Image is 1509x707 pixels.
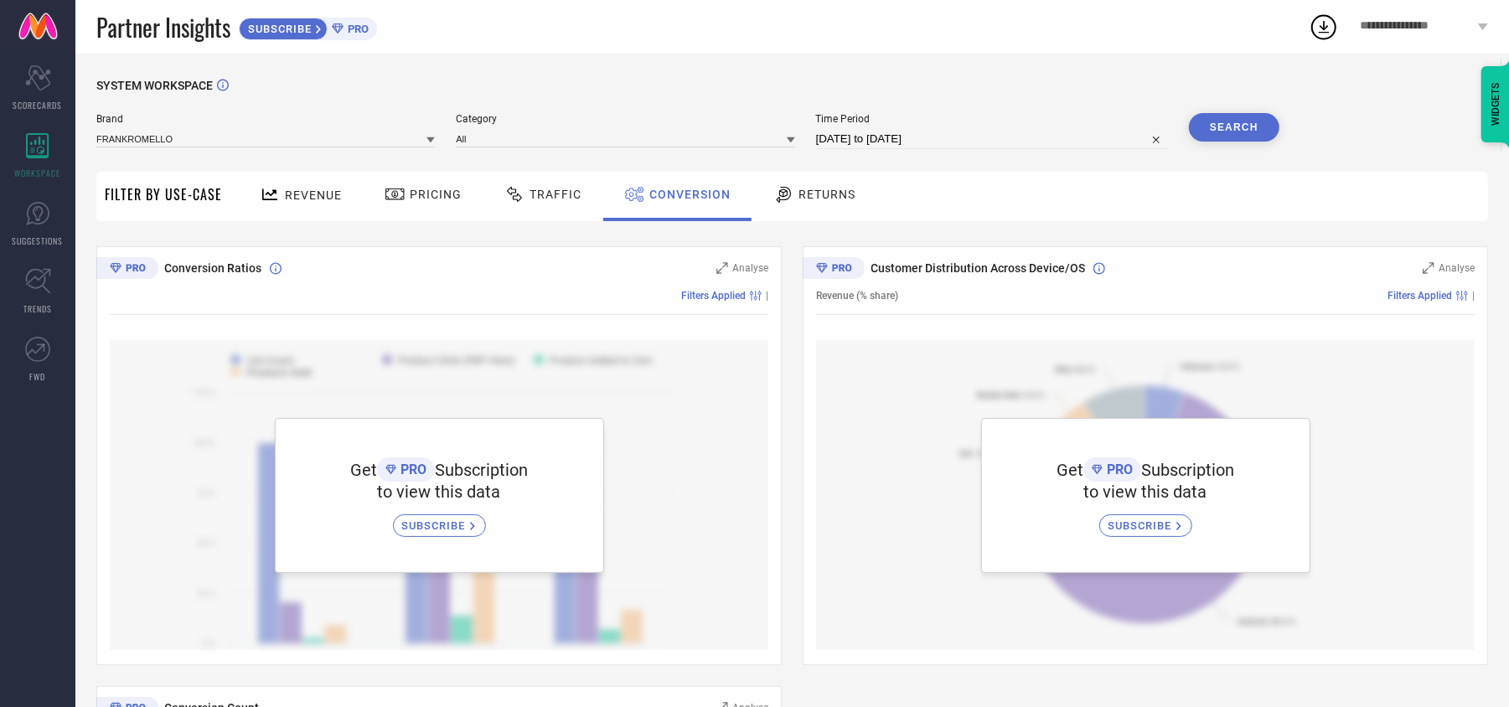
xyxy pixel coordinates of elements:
[1439,262,1475,274] span: Analyse
[816,113,1168,125] span: Time Period
[96,257,158,282] div: Premium
[1472,290,1475,302] span: |
[649,188,731,201] span: Conversion
[96,113,435,125] span: Brand
[13,99,63,111] span: SCORECARDS
[285,188,342,202] span: Revenue
[378,482,501,502] span: to view this data
[798,188,855,201] span: Returns
[393,502,486,537] a: SUBSCRIBE
[96,79,213,92] span: SYSTEM WORKSPACE
[1057,460,1083,480] span: Get
[13,235,64,247] span: SUGGESTIONS
[435,460,528,480] span: Subscription
[530,188,581,201] span: Traffic
[410,188,462,201] span: Pricing
[716,262,728,274] svg: Zoom
[396,462,426,477] span: PRO
[30,370,46,383] span: FWD
[105,184,222,204] span: Filter By Use-Case
[1189,113,1279,142] button: Search
[164,261,261,275] span: Conversion Ratios
[1423,262,1434,274] svg: Zoom
[1084,482,1207,502] span: to view this data
[344,23,369,35] span: PRO
[350,460,377,480] span: Get
[1099,502,1192,537] a: SUBSCRIBE
[766,290,768,302] span: |
[96,10,230,44] span: Partner Insights
[732,262,768,274] span: Analyse
[1309,12,1339,42] div: Open download list
[15,167,61,179] span: WORKSPACE
[871,261,1085,275] span: Customer Distribution Across Device/OS
[1141,460,1234,480] span: Subscription
[1388,290,1452,302] span: Filters Applied
[402,519,470,532] span: SUBSCRIBE
[816,290,898,302] span: Revenue (% share)
[1103,462,1133,477] span: PRO
[681,290,746,302] span: Filters Applied
[456,113,794,125] span: Category
[239,13,377,40] a: SUBSCRIBEPRO
[1108,519,1176,532] span: SUBSCRIBE
[23,302,52,315] span: TRENDS
[240,23,316,35] span: SUBSCRIBE
[803,257,865,282] div: Premium
[816,129,1168,149] input: Select time period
